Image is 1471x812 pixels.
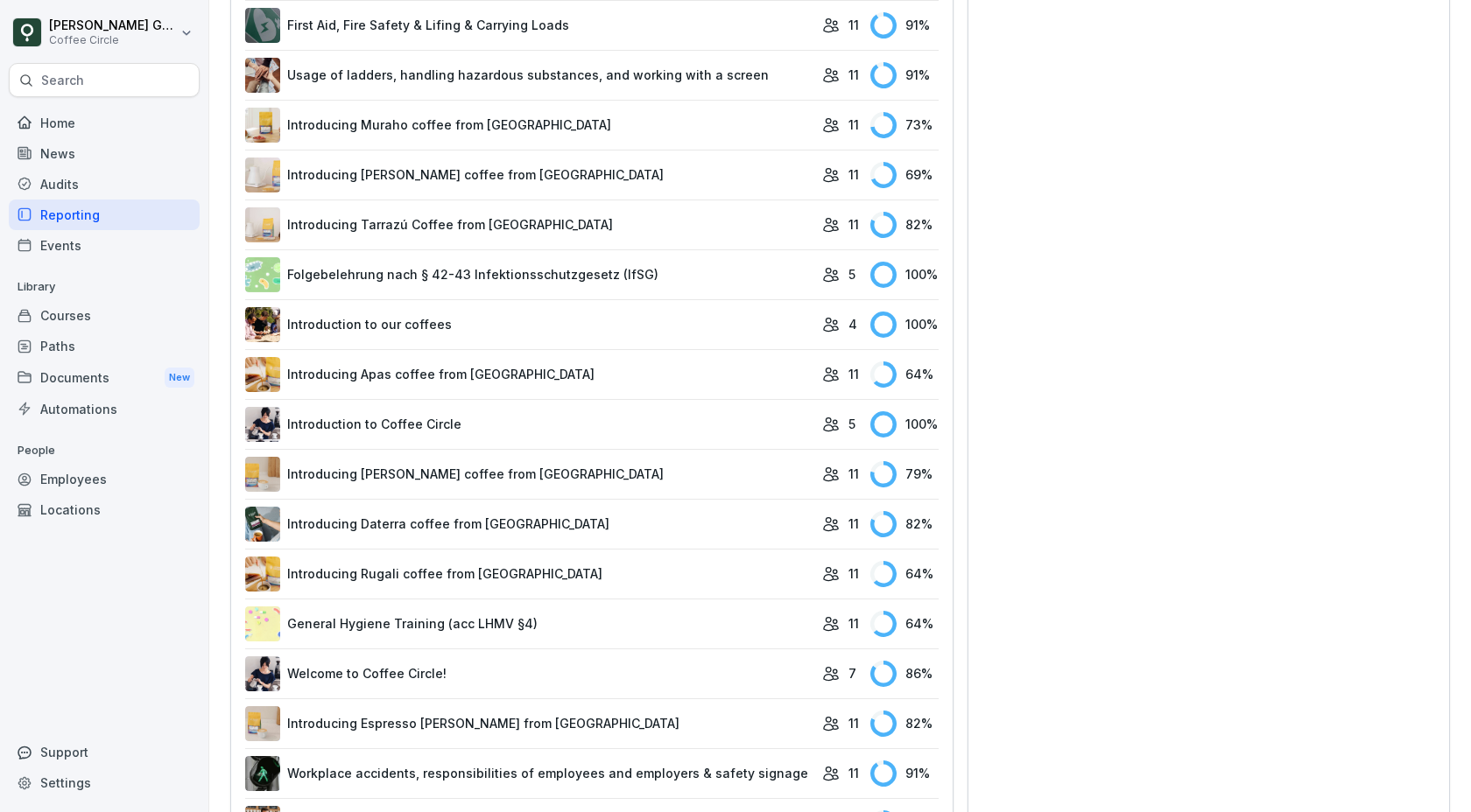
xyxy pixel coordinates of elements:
div: New [165,367,194,388]
p: Library [9,273,200,301]
a: Introduction to our coffees [245,307,813,342]
img: x444ok26c6xmk4ozjg5hrg48.png [245,58,280,93]
p: 11 [848,514,859,533]
a: Introducing Muraho coffee from [GEOGRAPHIC_DATA] [245,108,813,143]
img: db5pmnzf6wdxmvjedgb8v6ho.png [245,207,280,242]
a: Usage of ladders, handling hazardous substances, and working with a screen [245,58,813,93]
a: Employees [9,464,200,494]
a: Locations [9,494,200,525]
p: 5 [848,265,855,283]
img: rd8noi9myd5hshrmayjayi2t.png [245,606,280,641]
p: 11 [848,215,859,234]
a: DocumentsNew [9,361,200,394]
a: Welcome to Coffee Circle! [245,656,813,691]
div: 82 % [870,710,939,737]
a: Audits [9,169,200,199]
a: Paths [9,331,200,361]
div: 82 % [870,511,939,537]
p: 11 [848,714,859,732]
div: 69 % [870,162,939,188]
p: 5 [848,415,855,433]
a: Introducing Daterra coffee from [GEOGRAPHIC_DATA] [245,507,813,542]
div: 100 % [870,411,939,437]
p: 11 [848,165,859,184]
p: 4 [848,315,857,333]
a: News [9,138,200,169]
img: ygyy95gurf11yr2lujmy0dqx.png [245,407,280,442]
div: Documents [9,361,200,394]
a: Introducing [PERSON_NAME] coffee from [GEOGRAPHIC_DATA] [245,457,813,492]
a: Introducing Tarrazú Coffee from [GEOGRAPHIC_DATA] [245,207,813,242]
img: urskqvdrj7kvrg1m4ha30ien.png [245,706,280,741]
a: Reporting [9,199,200,230]
p: 11 [848,614,859,633]
img: jz8h0sxk123h63ax8hmksljd.png [245,108,280,143]
img: xnjl35zklnarwuvej55hu61g.png [245,556,280,591]
a: Settings [9,767,200,798]
div: Support [9,737,200,767]
img: xnjl35zklnarwuvej55hu61g.png [245,357,280,392]
img: dk7x737xv5i545c4hvlzmvog.png [245,756,280,791]
div: 100 % [870,311,939,338]
a: Courses [9,300,200,331]
div: 100 % [870,262,939,288]
a: General Hygiene Training (acc LHMV §4) [245,606,813,641]
a: Introducing [PERSON_NAME] coffee from [GEOGRAPHIC_DATA] [245,157,813,192]
img: eeyzhgsrb1oapoggjvfn01rs.png [245,257,280,292]
p: 11 [848,115,859,134]
p: 11 [848,16,859,34]
p: 11 [848,564,859,583]
a: Automations [9,394,200,424]
div: 91 % [870,62,939,88]
a: Introducing Espresso [PERSON_NAME] from [GEOGRAPHIC_DATA] [245,706,813,741]
div: 73 % [870,112,939,138]
a: Workplace accidents, responsibilities of employees and employers & safety signage [245,756,813,791]
p: 7 [848,664,856,682]
a: First Aid, Fire Safety & Lifing & Carrying Loads [245,8,813,43]
a: Introducing Rugali coffee from [GEOGRAPHIC_DATA] [245,556,813,591]
div: 86 % [870,661,939,687]
img: pn401xfpi3k54cgmmkhakzjh.png [245,457,280,492]
p: 11 [848,365,859,383]
div: 79 % [870,461,939,487]
img: xx61px0qrbbx0yq3zdomqwbr.png [245,157,280,192]
p: 11 [848,764,859,782]
div: 64 % [870,361,939,388]
a: Folgebelehrung nach § 42-43 Infektionsschutzgesetz (IfSG) [245,257,813,292]
p: Coffee Circle [49,34,177,46]
div: 64 % [870,561,939,587]
p: [PERSON_NAME] Grioui [49,18,177,33]
div: 64 % [870,611,939,637]
img: s16m2v2rz4n4a991eloaem3v.png [245,307,280,342]
a: Introduction to Coffee Circle [245,407,813,442]
p: Search [41,72,84,89]
a: Home [9,108,200,138]
a: Introducing Apas coffee from [GEOGRAPHIC_DATA] [245,357,813,392]
img: i5rz61o9pkmodjbel2a693fq.png [245,656,280,691]
a: Events [9,230,200,261]
div: 91 % [870,12,939,38]
img: yr3vgu04w84v4iyxjgesubq7.png [245,507,280,542]
img: uvjcju7t1i9oexmpfrpvs2ug.png [245,8,280,43]
div: 91 % [870,760,939,787]
div: 82 % [870,212,939,238]
p: People [9,437,200,465]
p: 11 [848,66,859,84]
p: 11 [848,465,859,483]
